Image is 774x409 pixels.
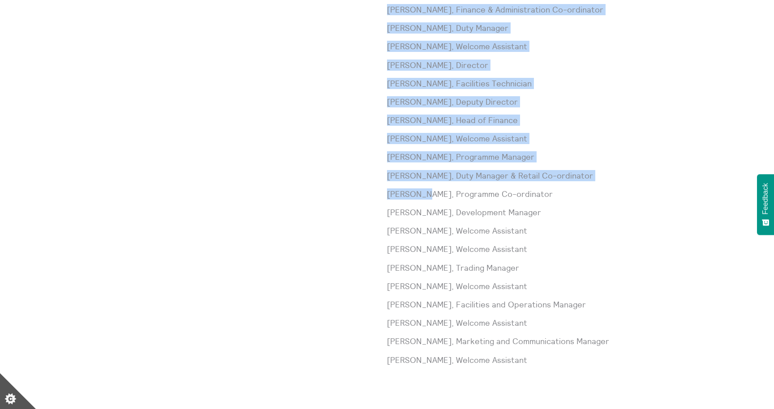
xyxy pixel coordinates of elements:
p: [PERSON_NAME], Head of Finance [387,115,745,126]
p: [PERSON_NAME], Trading Manager [387,262,745,273]
p: [PERSON_NAME], Welcome Assistant [387,225,745,236]
p: [PERSON_NAME], Duty Manager [387,22,745,34]
span: Feedback [761,183,770,214]
button: Feedback - Show survey [757,174,774,235]
p: [PERSON_NAME], Welcome Assistant [387,317,745,328]
p: [PERSON_NAME], Development Manager [387,207,745,218]
p: [PERSON_NAME], Welcome Assistant [387,41,745,52]
p: [PERSON_NAME], Welcome Assistant [387,133,745,144]
p: [PERSON_NAME], Director [387,60,745,71]
p: [PERSON_NAME], Deputy Director [387,96,745,107]
p: [PERSON_NAME], Welcome Assistant [387,354,745,377]
p: [PERSON_NAME], Programme Manager [387,151,745,162]
p: [PERSON_NAME], Facilities Technician [387,78,745,89]
p: [PERSON_NAME], Marketing and Communications Manager [387,336,745,347]
p: [PERSON_NAME], Welcome Assistant [387,281,745,292]
p: [PERSON_NAME], Programme Co-ordinator [387,188,745,200]
p: [PERSON_NAME], Duty Manager & Retail Co-ordinator [387,170,745,181]
p: [PERSON_NAME], Welcome Assistant [387,243,745,255]
p: [PERSON_NAME], Facilities and Operations Manager [387,299,745,310]
p: [PERSON_NAME], Finance & Administration Co-ordinator [387,4,745,15]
